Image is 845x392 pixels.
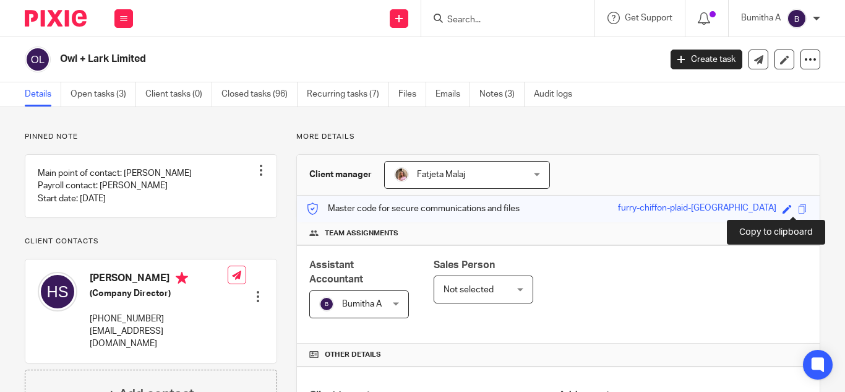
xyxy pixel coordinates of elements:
div: furry-chiffon-plaid-[GEOGRAPHIC_DATA] [618,202,776,216]
span: Sales Person [434,260,495,270]
img: MicrosoftTeams-image%20(5).png [394,167,409,182]
img: svg%3E [787,9,807,28]
a: Recurring tasks (7) [307,82,389,107]
span: Not selected [444,285,494,294]
i: Primary [176,272,188,284]
h3: Client manager [309,168,372,181]
img: svg%3E [38,272,77,311]
span: Fatjeta Malaj [417,170,465,179]
img: Pixie [25,10,87,27]
a: Client tasks (0) [145,82,212,107]
input: Search [446,15,557,26]
a: Closed tasks (96) [221,82,298,107]
h4: [PERSON_NAME] [90,272,228,287]
a: Notes (3) [479,82,525,107]
p: Master code for secure communications and files [306,203,520,215]
p: Client contacts [25,237,277,246]
p: Pinned note [25,132,277,142]
img: svg%3E [319,297,334,311]
img: svg%3E [25,46,51,72]
h5: (Company Director) [90,287,228,300]
span: Other details [325,350,381,360]
p: [PHONE_NUMBER] [90,313,228,325]
a: Open tasks (3) [71,82,136,107]
span: Get Support [625,14,672,22]
a: Emails [435,82,470,107]
p: [EMAIL_ADDRESS][DOMAIN_NAME] [90,325,228,351]
span: Bumitha A [342,300,382,308]
p: More details [296,132,820,142]
p: Bumitha A [741,12,781,24]
h2: Owl + Lark Limited [60,53,534,66]
a: Details [25,82,61,107]
span: Team assignments [325,229,398,238]
a: Audit logs [534,82,581,107]
a: Files [398,82,426,107]
a: Create task [671,50,742,69]
span: Assistant Accountant [309,260,363,284]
